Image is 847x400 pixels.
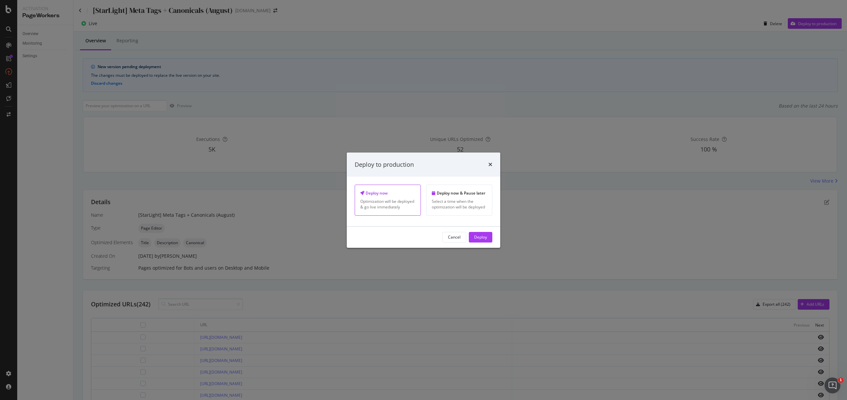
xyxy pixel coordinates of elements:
div: Optimization will be deployed & go live immediately [360,199,415,210]
div: times [488,160,492,169]
div: Deploy to production [355,160,414,169]
button: Cancel [442,232,466,243]
div: Deploy now [360,190,415,196]
div: Deploy [474,234,487,240]
button: Deploy [469,232,492,243]
iframe: Intercom live chat [825,378,840,393]
div: Deploy now & Pause later [432,190,487,196]
div: Cancel [448,234,461,240]
span: 1 [838,378,843,383]
div: modal [347,152,500,247]
div: Select a time when the optimization will be deployed [432,199,487,210]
